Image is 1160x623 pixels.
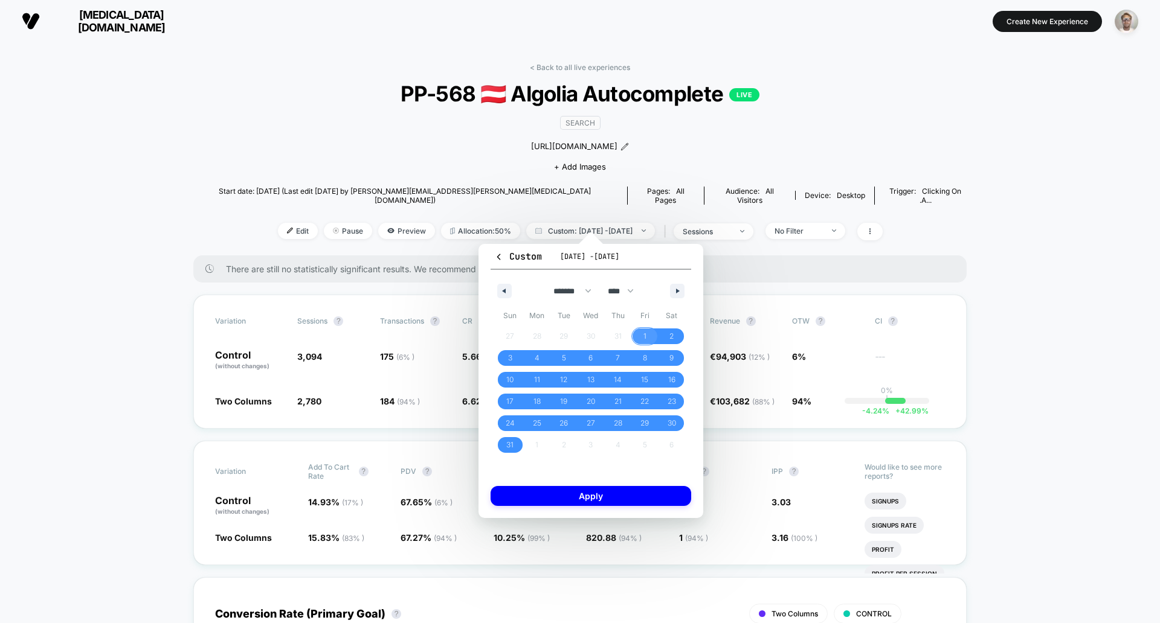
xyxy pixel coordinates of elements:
button: [MEDICAL_DATA][DOMAIN_NAME] [18,8,198,34]
span: ( 94 % ) [685,534,708,543]
button: Create New Experience [993,11,1102,32]
span: 2 [669,325,674,347]
p: LIVE [729,88,759,101]
span: 67.65 % [401,497,453,507]
span: 103,682 [716,396,775,406]
img: end [642,229,646,232]
p: Control [215,350,285,371]
span: Custom: [DATE] - [DATE] [526,223,655,239]
span: 24 [506,412,515,434]
li: Signups [865,493,906,510]
button: 30 [658,412,685,434]
span: desktop [837,191,865,200]
img: calendar [535,228,542,234]
span: 820.88 [586,532,642,543]
p: 0% [881,386,893,395]
button: 31 [497,434,524,456]
button: 17 [497,391,524,412]
span: (without changes) [215,508,269,515]
span: + Add Images [554,162,606,171]
span: all pages [655,187,685,205]
span: + [895,406,900,415]
span: Wed [578,306,605,325]
span: Variation [215,316,282,326]
span: Variation [215,462,282,481]
img: end [832,229,836,232]
span: 21 [614,391,622,412]
span: Device: [795,191,874,200]
span: 14 [614,369,622,391]
span: There are still no statistically significant results. We recommend waiting a few more days [226,264,942,274]
button: ppic [1111,9,1142,34]
button: 24 [497,412,524,434]
span: 3,094 [297,351,322,362]
span: CI [875,316,941,326]
button: 15 [631,369,659,391]
span: ( 100 % ) [791,534,817,543]
img: edit [287,228,293,234]
span: 4 [535,347,540,369]
img: Visually logo [22,12,40,30]
button: 16 [658,369,685,391]
span: 22 [640,391,649,412]
span: OTW [792,316,859,326]
button: ? [816,316,825,326]
button: 12 [550,369,578,391]
span: PP-568 🇦🇹 Algolia Autocomplete [232,81,928,107]
span: ( 17 % ) [342,498,363,507]
span: Pause [324,223,372,239]
span: 7 [616,347,620,369]
span: 26 [559,412,568,434]
span: ( 88 % ) [752,397,775,406]
span: --- [875,353,945,371]
button: 27 [578,412,605,434]
span: 17 [506,391,514,412]
span: ( 94 % ) [434,534,457,543]
span: ( 94 % ) [619,534,642,543]
p: Control [215,496,296,516]
span: 25 [533,412,541,434]
img: ppic [1115,10,1138,33]
button: 18 [524,391,551,412]
span: Two Columns [215,532,272,543]
span: 3 [508,347,512,369]
span: Sun [497,306,524,325]
span: Add To Cart Rate [308,462,353,481]
li: Signups Rate [865,517,924,534]
span: 9 [669,347,674,369]
div: No Filter [775,226,823,235]
span: 10 [506,369,514,391]
button: 2 [658,325,685,347]
button: 25 [524,412,551,434]
button: 20 [578,391,605,412]
button: 3 [497,347,524,369]
span: 42.99 % [889,406,929,415]
button: 22 [631,391,659,412]
span: 28 [614,412,622,434]
span: ( 12 % ) [749,353,770,362]
span: € [710,396,775,406]
button: 9 [658,347,685,369]
button: 28 [604,412,631,434]
button: 11 [524,369,551,391]
span: Allocation: 50% [441,223,520,239]
span: 11 [534,369,540,391]
img: rebalance [450,228,455,234]
button: 10 [497,369,524,391]
span: PDV [401,467,416,476]
button: Custom[DATE] -[DATE] [491,250,691,270]
a: < Back to all live experiences [530,63,630,72]
span: Revenue [710,316,740,325]
span: 15 [641,369,648,391]
span: SEARCH [560,116,601,130]
button: ? [391,609,401,619]
p: Would like to see more reports? [865,462,946,481]
div: Pages: [637,187,695,205]
span: ( 83 % ) [342,534,364,543]
span: 5.66 % [462,351,490,362]
button: 8 [631,347,659,369]
button: ? [422,467,432,476]
button: ? [789,467,799,476]
span: 31 [506,434,514,456]
span: 3.03 [772,497,791,507]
